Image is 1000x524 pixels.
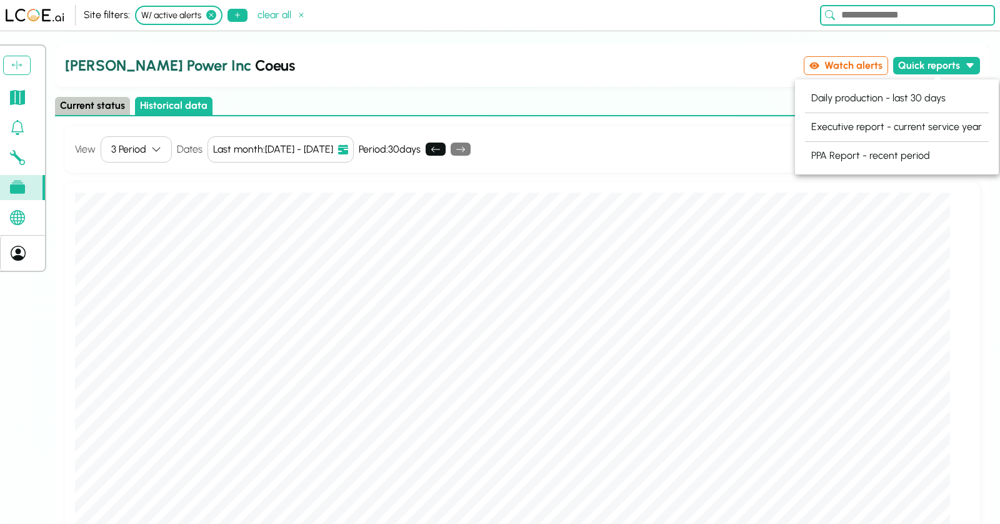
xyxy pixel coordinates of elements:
[806,147,935,165] button: PPA Report - recent period
[207,136,354,163] button: Last month:[DATE] - [DATE]
[65,54,799,77] h2: Coeus
[75,142,96,157] label: View
[806,118,987,136] button: Executive report - current service year
[55,97,990,116] div: Select page state
[806,89,951,108] button: Daily production - last 30 days
[84,8,130,23] div: Site filters:
[177,142,202,157] h4: Dates
[795,79,999,174] div: Quick reports
[135,6,222,24] div: W/ active alerts
[893,57,980,75] button: Quick reports
[111,142,146,157] div: 3 Period
[359,142,421,157] div: Period: 30 days
[65,56,251,74] span: [PERSON_NAME] Power Inc
[5,8,65,23] img: LCOE.ai
[55,97,130,115] button: Current status
[252,6,311,24] button: clear all
[804,56,888,76] button: Watch alerts
[213,142,333,157] div: Last month : [DATE] - [DATE]
[135,97,212,115] button: Historical data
